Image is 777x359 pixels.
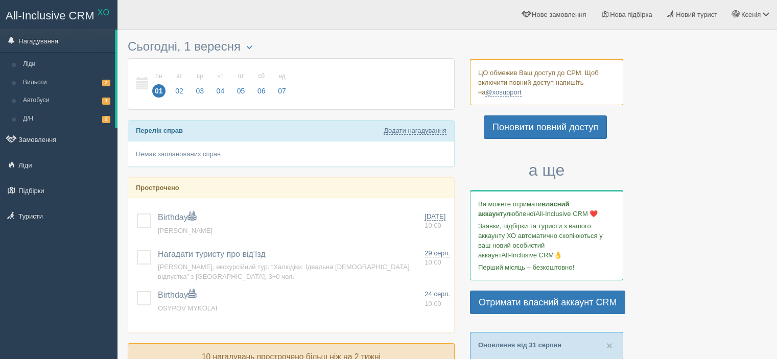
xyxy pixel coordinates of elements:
b: власний аккаунт [478,200,570,218]
small: нд [275,72,289,81]
span: 2 [102,80,110,86]
span: 10:00 [425,222,441,229]
small: пт [234,72,248,81]
a: [DATE] 10:00 [425,212,450,231]
div: Немає запланованих справ [128,141,454,166]
a: сб 06 [252,66,271,102]
span: 05 [234,84,248,98]
button: Close [606,340,613,351]
small: сб [255,72,268,81]
a: чт 04 [211,66,230,102]
a: Birthday [158,291,196,299]
a: Ліди [18,55,115,74]
span: All-Inclusive CRM👌 [502,251,562,259]
span: All-Inclusive CRM [6,9,95,22]
span: 1 [102,98,110,104]
span: Нове замовлення [532,11,586,18]
b: Прострочено [136,184,179,192]
a: [PERSON_NAME] [158,227,213,234]
p: Ви можете отримати улюбленої [478,199,615,219]
span: 10:00 [425,258,441,266]
a: нд 07 [272,66,289,102]
span: [DATE] [425,212,445,221]
p: Перший місяць – безкоштовно! [478,262,615,272]
span: × [606,340,613,351]
h3: Сьогодні, 1 вересня [128,40,455,53]
p: Заявки, підбірки та туристи з вашого аккаунту ХО автоматично скопіюються у ваш новий особистий ак... [478,221,615,260]
span: 24 серп. [425,290,450,298]
a: Автобуси1 [18,91,115,110]
sup: XO [98,8,109,17]
a: Поновити повний доступ [484,115,607,139]
a: вт 02 [170,66,189,102]
a: пн 01 [149,66,169,102]
a: @xosupport [485,88,521,97]
span: Ксенія [741,11,761,18]
span: Новий турист [676,11,717,18]
a: Birthday [158,213,196,222]
a: Нагадати туристу про від'їзд [158,250,266,258]
small: ср [193,72,206,81]
span: All-Inclusive CRM ❤️ [535,210,598,218]
span: 29 серп. [425,249,450,257]
small: пн [152,72,166,81]
a: Д/Н2 [18,110,115,128]
small: вт [173,72,186,81]
span: 01 [152,84,166,98]
span: Нова підбірка [610,11,652,18]
a: Оновлення від 31 серпня [478,341,561,349]
a: 24 серп. 10:00 [425,290,450,308]
b: Перелік справ [136,127,183,134]
a: Отримати власний аккаунт CRM [470,291,625,314]
span: 02 [173,84,186,98]
span: 2 [102,116,110,123]
div: ЦО обмежив Ваш доступ до СРМ. Щоб включити повний доступ напишіть на [470,59,623,105]
a: [PERSON_NAME], екскурсійний тур: “Халкідіки. Ідеальна [DEMOGRAPHIC_DATA] відпустка” з [GEOGRAPHIC... [158,263,410,280]
small: чт [214,72,227,81]
a: All-Inclusive CRM XO [1,1,117,29]
span: 07 [275,84,289,98]
h3: а ще [470,161,623,179]
span: 04 [214,84,227,98]
span: 10:00 [425,300,441,307]
a: 29 серп. 10:00 [425,249,450,268]
a: пт 05 [231,66,251,102]
a: ср 03 [190,66,209,102]
span: 06 [255,84,268,98]
span: 03 [193,84,206,98]
a: OSYPOV MYKOLAI [158,304,217,312]
a: Вильоти2 [18,74,115,92]
a: Додати нагадування [384,127,446,135]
